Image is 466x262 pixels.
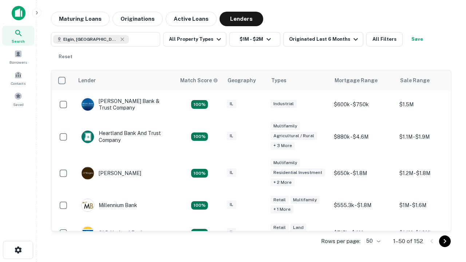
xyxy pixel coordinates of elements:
[82,98,94,111] img: picture
[220,12,263,26] button: Lenders
[430,180,466,215] iframe: Chat Widget
[330,91,396,118] td: $600k - $750k
[290,196,320,204] div: Multifamily
[223,70,267,91] th: Geography
[191,100,208,109] div: Matching Properties: 28, hasApolloMatch: undefined
[2,68,34,88] a: Contacts
[191,169,208,178] div: Matching Properties: 24, hasApolloMatch: undefined
[321,237,360,246] p: Rows per page:
[227,132,236,140] div: IL
[78,76,96,85] div: Lender
[13,102,24,107] span: Saved
[180,76,218,84] div: Capitalize uses an advanced AI algorithm to match your search with the best lender. The match sco...
[330,155,396,192] td: $650k - $1.8M
[227,228,236,237] div: IL
[227,100,236,108] div: IL
[270,205,293,214] div: + 1 more
[335,76,378,85] div: Mortgage Range
[270,100,297,108] div: Industrial
[330,118,396,155] td: $880k - $4.6M
[396,70,461,91] th: Sale Range
[363,236,382,246] div: 50
[54,49,77,64] button: Reset
[396,155,461,192] td: $1.2M - $1.8M
[191,132,208,141] div: Matching Properties: 19, hasApolloMatch: undefined
[2,89,34,109] a: Saved
[12,38,25,44] span: Search
[396,118,461,155] td: $1.1M - $1.9M
[82,131,94,143] img: picture
[2,47,34,67] a: Borrowers
[81,226,144,239] div: OLD National Bank
[396,191,461,219] td: $1M - $1.6M
[267,70,330,91] th: Types
[63,36,118,43] span: Elgin, [GEOGRAPHIC_DATA], [GEOGRAPHIC_DATA]
[2,26,34,45] a: Search
[82,199,94,211] img: picture
[180,76,217,84] h6: Match Score
[191,229,208,238] div: Matching Properties: 22, hasApolloMatch: undefined
[271,76,287,85] div: Types
[330,70,396,91] th: Mortgage Range
[11,80,25,86] span: Contacts
[290,223,307,232] div: Land
[283,32,363,47] button: Originated Last 6 Months
[270,223,289,232] div: Retail
[229,32,280,47] button: $1M - $2M
[81,167,141,180] div: [PERSON_NAME]
[270,142,295,150] div: + 3 more
[12,6,25,20] img: capitalize-icon.png
[270,132,317,140] div: Agricultural / Rural
[270,122,300,130] div: Multifamily
[330,219,396,247] td: $715k - $4M
[74,70,176,91] th: Lender
[270,178,295,187] div: + 2 more
[82,167,94,179] img: picture
[227,201,236,209] div: IL
[270,159,300,167] div: Multifamily
[289,35,360,44] div: Originated Last 6 Months
[227,168,236,177] div: IL
[366,32,403,47] button: All Filters
[51,12,110,26] button: Maturing Loans
[270,168,325,177] div: Residential Investment
[81,130,169,143] div: Heartland Bank And Trust Company
[270,196,289,204] div: Retail
[439,235,451,247] button: Go to next page
[396,91,461,118] td: $1.5M
[82,227,94,239] img: picture
[330,191,396,219] td: $555.3k - $1.8M
[400,76,430,85] div: Sale Range
[163,32,226,47] button: All Property Types
[166,12,217,26] button: Active Loans
[176,70,223,91] th: Capitalize uses an advanced AI algorithm to match your search with the best lender. The match sco...
[81,199,137,212] div: Millennium Bank
[81,98,169,111] div: [PERSON_NAME] Bank & Trust Company
[228,76,256,85] div: Geography
[393,237,423,246] p: 1–50 of 152
[9,59,27,65] span: Borrowers
[406,32,429,47] button: Save your search to get updates of matches that match your search criteria.
[191,201,208,210] div: Matching Properties: 16, hasApolloMatch: undefined
[396,219,461,247] td: $1.1M - $1.9M
[112,12,163,26] button: Originations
